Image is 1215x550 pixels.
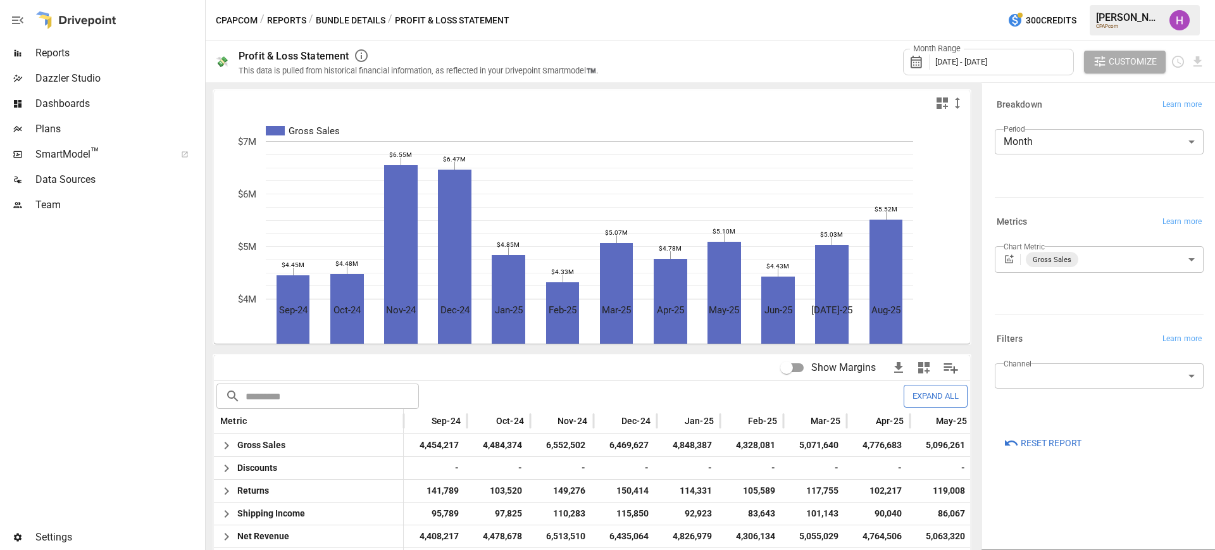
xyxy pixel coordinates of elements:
span: ™ [90,145,99,161]
span: - [853,457,904,479]
text: $4.45M [282,261,304,268]
span: 4,328,081 [726,434,777,456]
text: $6.47M [443,156,466,163]
button: Sort [666,412,683,430]
span: Reports [35,46,202,61]
span: 117,755 [790,480,840,502]
span: Learn more [1162,333,1202,346]
span: 5,063,320 [916,525,967,547]
span: Customize [1109,54,1157,70]
span: - [663,457,714,479]
label: Month Range [910,43,964,54]
span: Gross Sales [237,434,285,456]
div: CPAPcom [1096,23,1162,29]
span: - [916,457,967,479]
span: - [473,457,524,479]
h6: Metrics [997,215,1028,229]
div: This data is pulled from historical financial information, as reflected in your Drivepoint Smartm... [239,66,598,75]
text: $7M [238,136,256,147]
span: 5,071,640 [790,434,840,456]
span: May-25 [936,415,967,427]
text: $4.78M [659,245,682,252]
span: 103,520 [473,480,524,502]
text: Nov-24 [386,304,416,316]
span: 141,789 [410,480,461,502]
text: Jun-25 [764,304,792,316]
button: Sort [477,412,495,430]
span: 4,848,387 [663,434,714,456]
text: Jan-25 [495,304,523,316]
text: $4M [238,294,256,305]
span: - [790,457,840,479]
text: $5.03M [820,231,843,238]
span: - [410,457,461,479]
button: Sort [729,412,747,430]
text: May-25 [709,304,739,316]
img: Harry Antonio [1169,10,1190,30]
span: 6,435,064 [600,525,651,547]
span: 6,469,627 [600,434,651,456]
label: Channel [1004,358,1031,369]
button: Sort [539,412,556,430]
button: Sort [792,412,809,430]
span: Learn more [1162,216,1202,228]
h6: Filters [997,332,1023,346]
span: [DATE] - [DATE] [935,57,987,66]
span: Oct-24 [496,415,524,427]
text: $6M [238,189,256,200]
text: $5M [238,241,256,253]
button: Reset Report [995,432,1090,454]
span: - [726,457,777,479]
text: $5.52M [875,206,897,213]
div: / [309,13,313,28]
svg: A chart. [214,116,958,344]
span: SmartModel [35,147,167,162]
span: Settings [35,530,202,545]
span: Gross Sales [1028,253,1076,267]
span: Team [35,197,202,213]
button: Download report [1190,54,1205,69]
text: Sep-24 [279,304,308,316]
span: 114,331 [663,480,714,502]
button: Sort [602,412,620,430]
button: CPAPcom [216,13,258,28]
span: 4,478,678 [473,525,524,547]
span: 4,764,506 [853,525,904,547]
button: Manage Columns [937,354,965,382]
div: Profit & Loss Statement [239,50,349,62]
span: Jan-25 [685,415,714,427]
div: [PERSON_NAME] [1096,11,1162,23]
span: 6,552,502 [537,434,587,456]
span: 5,096,261 [916,434,967,456]
span: 4,776,683 [853,434,904,456]
button: Expand All [904,385,968,407]
span: 149,276 [537,480,587,502]
span: Returns [237,480,269,502]
span: 86,067 [916,503,967,525]
button: Sort [857,412,875,430]
button: 300Credits [1002,9,1081,32]
text: Oct-24 [333,304,361,316]
span: Data Sources [35,172,202,187]
span: 92,923 [663,503,714,525]
span: 102,217 [853,480,904,502]
span: 4,484,374 [473,434,524,456]
text: $4.33M [551,268,574,275]
span: 119,008 [916,480,967,502]
span: Dashboards [35,96,202,111]
text: Apr-25 [657,304,684,316]
span: 90,040 [853,503,904,525]
button: Sort [248,412,266,430]
text: $4.85M [497,241,520,248]
text: Gross Sales [289,125,340,137]
span: Discounts [237,457,277,479]
span: 150,414 [600,480,651,502]
button: Sort [413,412,430,430]
span: 5,055,029 [790,525,840,547]
button: Customize [1084,51,1166,73]
span: Net Revenue [237,525,289,547]
span: 83,643 [726,503,777,525]
span: - [537,457,587,479]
